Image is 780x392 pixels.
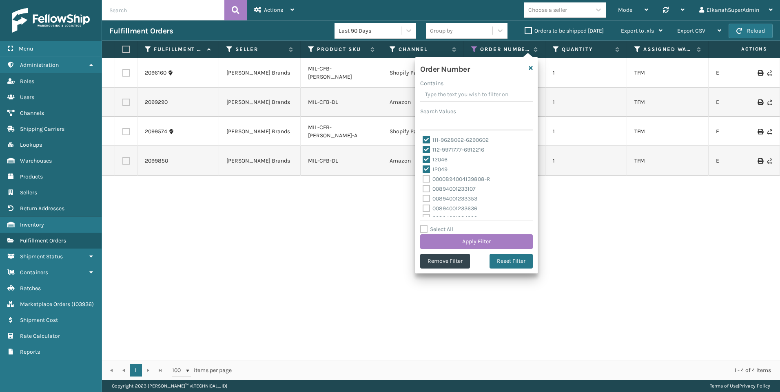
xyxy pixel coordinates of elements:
[20,269,48,276] span: Containers
[716,42,772,56] span: Actions
[621,27,654,34] span: Export to .xls
[525,27,604,34] label: Orders to be shipped [DATE]
[219,58,301,88] td: [PERSON_NAME] Brands
[145,128,167,136] a: 2099574
[172,364,232,377] span: items per page
[219,88,301,117] td: [PERSON_NAME] Brands
[20,141,42,148] span: Lookups
[758,99,762,105] i: Print Label
[767,158,772,164] i: Never Shipped
[420,79,443,88] label: Contains
[145,157,168,165] a: 2099850
[264,7,283,13] span: Actions
[235,46,285,53] label: Seller
[545,88,627,117] td: 1
[339,26,402,35] div: Last 90 Days
[20,221,44,228] span: Inventory
[20,189,37,196] span: Sellers
[423,146,484,153] label: 112-9971777-6912216
[420,107,456,116] label: Search Values
[710,380,770,392] div: |
[430,26,453,35] div: Group by
[420,254,470,269] button: Remove Filter
[423,176,490,183] label: 0000894004139808-R
[20,173,43,180] span: Products
[767,99,772,105] i: Never Shipped
[112,380,227,392] p: Copyright 2023 [PERSON_NAME]™ v [TECHNICAL_ID]
[20,285,41,292] span: Batches
[423,137,489,143] label: 111-9628062-6290602
[20,253,63,260] span: Shipment Status
[382,117,464,146] td: Shopify Parts
[172,366,184,374] span: 100
[308,157,338,164] a: MIL-CFB-DL
[382,88,464,117] td: Amazon
[729,24,773,38] button: Reload
[627,88,709,117] td: TFM
[20,126,64,132] span: Shipping Carriers
[423,166,448,173] label: 12049
[20,333,60,339] span: Rate Calculator
[20,237,66,244] span: Fulfillment Orders
[677,27,705,34] span: Export CSV
[545,146,627,176] td: 1
[420,88,533,102] input: Type the text you wish to filter on
[423,215,477,222] label: 00894001234922
[420,62,470,74] h4: Order Number
[20,94,34,101] span: Users
[317,46,366,53] label: Product SKU
[758,70,762,76] i: Print Label
[12,8,90,33] img: logo
[308,124,357,139] a: MIL-CFB-[PERSON_NAME]-A
[545,117,627,146] td: 1
[480,46,530,53] label: Order Number
[154,46,203,53] label: Fulfillment Order Id
[627,146,709,176] td: TFM
[130,364,142,377] a: 1
[20,110,44,117] span: Channels
[219,146,301,176] td: [PERSON_NAME] Brands
[758,129,762,134] i: Print Label
[243,366,771,374] div: 1 - 4 of 4 items
[767,70,772,76] i: Never Shipped
[399,46,448,53] label: Channel
[420,226,453,233] label: Select All
[423,185,476,192] label: 00894001233107
[308,65,352,80] a: MIL-CFB-[PERSON_NAME]
[20,301,70,308] span: Marketplace Orders
[545,58,627,88] td: 1
[71,301,94,308] span: ( 103936 )
[739,383,770,389] a: Privacy Policy
[758,158,762,164] i: Print Label
[20,205,64,212] span: Return Addresses
[643,46,693,53] label: Assigned Warehouse
[618,7,632,13] span: Mode
[19,45,33,52] span: Menu
[528,6,567,14] div: Choose a seller
[20,78,34,85] span: Roles
[145,98,168,106] a: 2099290
[382,146,464,176] td: Amazon
[423,156,448,163] label: 12046
[420,234,533,249] button: Apply Filter
[382,58,464,88] td: Shopify Parts
[20,348,40,355] span: Reports
[423,195,477,202] label: 00894001233353
[627,58,709,88] td: TFM
[145,69,166,77] a: 2096160
[109,26,173,36] h3: Fulfillment Orders
[20,317,58,324] span: Shipment Cost
[710,383,738,389] a: Terms of Use
[308,99,338,106] a: MIL-CFB-DL
[490,254,533,269] button: Reset Filter
[627,117,709,146] td: TFM
[767,129,772,134] i: Never Shipped
[562,46,611,53] label: Quantity
[219,117,301,146] td: [PERSON_NAME] Brands
[423,205,477,212] label: 00894001233636
[20,157,52,164] span: Warehouses
[20,62,59,68] span: Administration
